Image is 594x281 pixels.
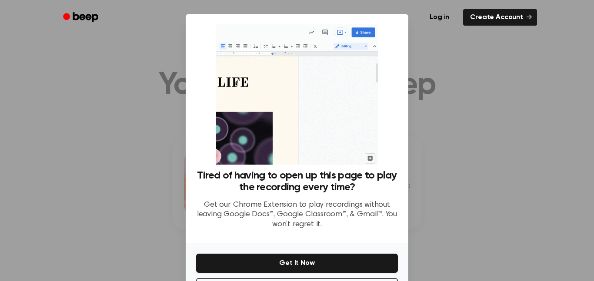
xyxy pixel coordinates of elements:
h3: Tired of having to open up this page to play the recording every time? [196,170,398,193]
img: Beep extension in action [216,24,377,165]
button: Get It Now [196,254,398,273]
a: Create Account [463,9,537,26]
p: Get our Chrome Extension to play recordings without leaving Google Docs™, Google Classroom™, & Gm... [196,200,398,230]
a: Beep [57,9,106,26]
a: Log in [421,7,458,27]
